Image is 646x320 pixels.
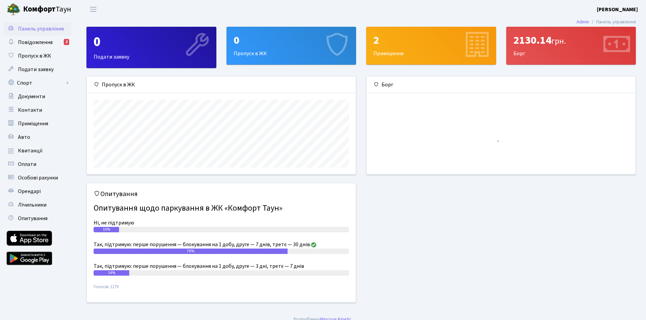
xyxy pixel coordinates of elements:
[18,174,58,182] span: Особові рахунки
[513,34,629,47] div: 2130.14
[373,34,489,47] div: 2
[94,284,349,296] small: Голосів: 1179
[597,5,638,14] a: [PERSON_NAME]
[18,120,48,127] span: Приміщення
[94,201,349,216] h4: Опитування щодо паркування в ЖК «Комфорт Таун»
[367,77,635,93] div: Борг
[366,27,496,65] a: 2Приміщення
[589,18,636,26] li: Панель управління
[507,27,636,64] div: Борг
[94,219,349,227] div: Ні, не підтримую
[18,201,46,209] span: Лічильники
[87,77,356,93] div: Пропуск в ЖК
[94,249,288,254] div: 76%
[18,66,54,73] span: Подати заявку
[3,130,71,144] a: Авто
[18,39,53,46] span: Повідомлення
[23,4,56,15] b: Комфорт
[3,103,71,117] a: Контакти
[18,25,64,33] span: Панель управління
[227,27,356,65] a: 0Пропуск в ЖК
[94,240,349,249] div: Так, підтримую: перше порушення — блокування на 1 добу, друге — 7 днів, третє — 30 днів.
[3,90,71,103] a: Документи
[64,39,69,45] div: 2
[3,171,71,185] a: Особові рахунки
[3,63,71,76] a: Подати заявку
[566,15,646,29] nav: breadcrumb
[18,93,45,100] span: Документи
[18,161,36,168] span: Оплати
[3,198,71,212] a: Лічильники
[7,3,20,16] img: logo.png
[3,49,71,63] a: Пропуск в ЖК
[18,147,43,154] span: Квитанції
[3,117,71,130] a: Приміщення
[3,22,71,36] a: Панель управління
[94,227,119,232] div: 10%
[86,27,216,68] a: 0Подати заявку
[576,18,589,25] a: Admin
[551,35,566,47] span: грн.
[18,106,42,114] span: Контакти
[18,133,30,141] span: Авто
[87,27,216,68] div: Подати заявку
[3,76,71,90] a: Спорт
[597,6,638,13] b: [PERSON_NAME]
[3,212,71,225] a: Опитування
[3,157,71,171] a: Оплати
[18,215,47,222] span: Опитування
[94,270,129,276] div: 14%
[94,190,349,198] h5: Опитування
[18,52,51,60] span: Пропуск в ЖК
[227,27,356,64] div: Пропуск в ЖК
[23,4,71,15] span: Таун
[367,27,496,64] div: Приміщення
[3,36,71,49] a: Повідомлення2
[18,188,41,195] span: Орендарі
[85,4,102,15] button: Переключити навігацію
[94,262,349,270] div: Так, підтримую: перше порушення — блокування на 1 добу, друге — 3 дні, третє — 7 днів
[3,144,71,157] a: Квитанції
[94,34,209,50] div: 0
[234,34,349,47] div: 0
[3,185,71,198] a: Орендарі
